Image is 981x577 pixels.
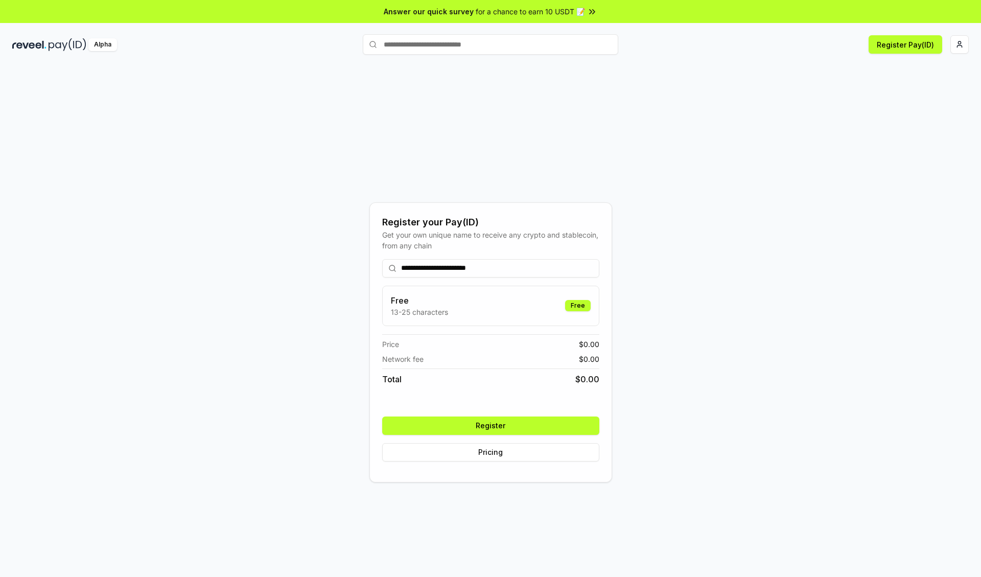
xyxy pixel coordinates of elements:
[579,354,599,364] span: $ 0.00
[476,6,585,17] span: for a chance to earn 10 USDT 📝
[382,229,599,251] div: Get your own unique name to receive any crypto and stablecoin, from any chain
[12,38,46,51] img: reveel_dark
[382,443,599,461] button: Pricing
[384,6,474,17] span: Answer our quick survey
[382,373,402,385] span: Total
[382,417,599,435] button: Register
[88,38,117,51] div: Alpha
[565,300,591,311] div: Free
[575,373,599,385] span: $ 0.00
[382,354,424,364] span: Network fee
[579,339,599,350] span: $ 0.00
[391,294,448,307] h3: Free
[49,38,86,51] img: pay_id
[869,35,942,54] button: Register Pay(ID)
[391,307,448,317] p: 13-25 characters
[382,215,599,229] div: Register your Pay(ID)
[382,339,399,350] span: Price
